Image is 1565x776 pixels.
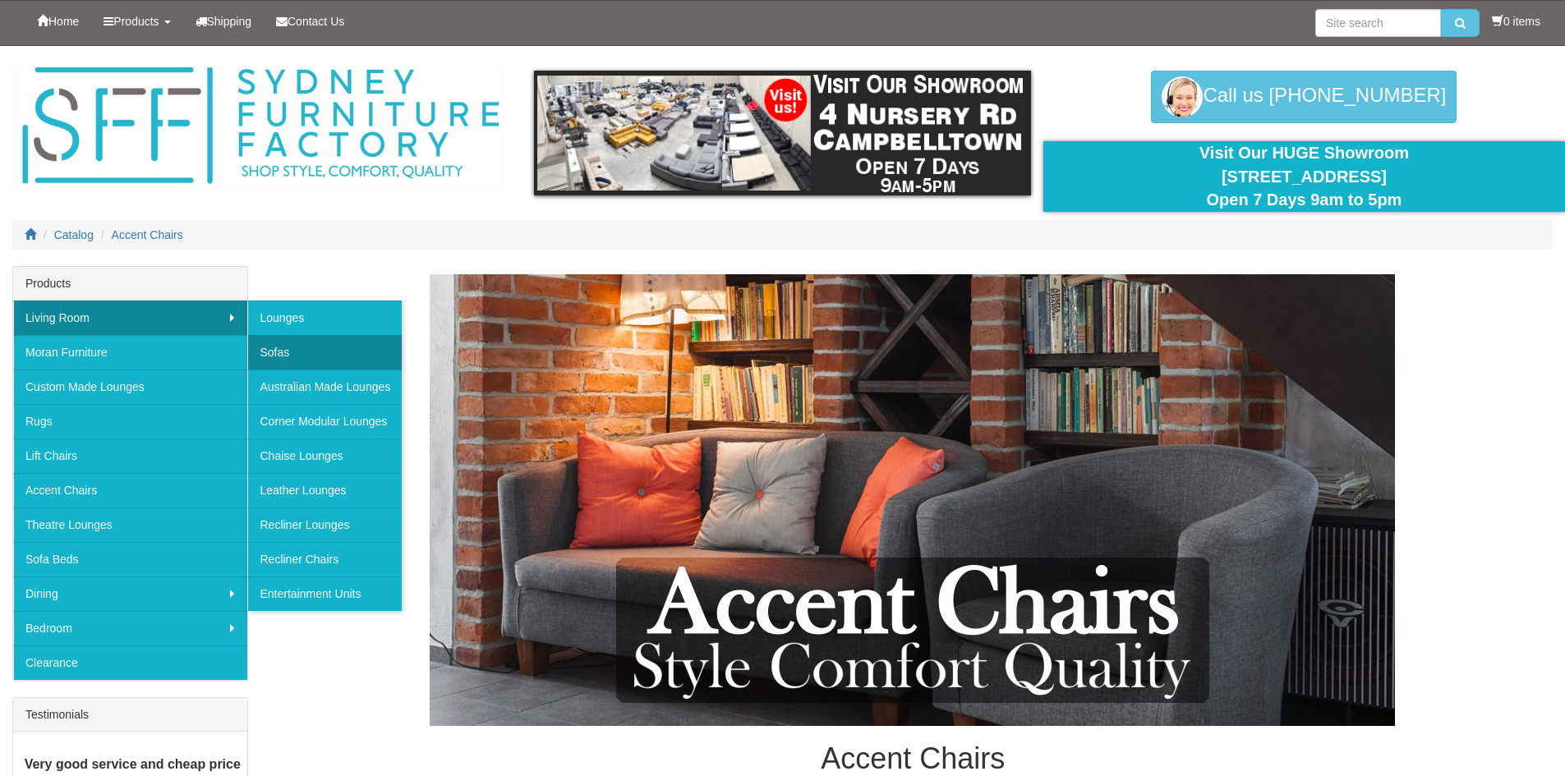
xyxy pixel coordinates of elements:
[54,228,94,241] a: Catalog
[13,301,247,335] a: Living Room
[13,645,247,680] a: Clearance
[1056,141,1553,212] div: Visit Our HUGE Showroom [STREET_ADDRESS] Open 7 Days 9am to 5pm
[13,335,247,370] a: Moran Furniture
[91,1,182,42] a: Products
[288,15,344,28] span: Contact Us
[13,404,247,439] a: Rugs
[247,542,402,576] a: Recliner Chairs
[247,335,402,370] a: Sofas
[14,62,507,190] img: Sydney Furniture Factory
[13,473,247,507] a: Accent Chairs
[247,404,402,439] a: Corner Modular Lounges
[297,274,1529,726] img: Accent Chairs
[13,611,247,645] a: Bedroom
[247,507,402,542] a: Recliner Lounges
[273,742,1553,775] h1: Accent Chairs
[247,473,402,507] a: Leather Lounges
[13,267,247,301] div: Products
[25,1,91,42] a: Home
[183,1,265,42] a: Shipping
[247,370,402,404] a: Australian Made Lounges
[113,15,159,28] span: Products
[247,301,402,335] a: Lounges
[25,757,241,771] b: Very good service and cheap price
[207,15,252,28] span: Shipping
[13,698,247,732] div: Testimonials
[534,71,1031,195] img: showroom.gif
[247,439,402,473] a: Chaise Lounges
[1492,13,1540,30] li: 0 items
[13,576,247,611] a: Dining
[48,15,79,28] span: Home
[13,542,247,576] a: Sofa Beds
[1315,9,1441,37] input: Site search
[13,507,247,542] a: Theatre Lounges
[264,1,357,42] a: Contact Us
[112,228,183,241] a: Accent Chairs
[13,439,247,473] a: Lift Chairs
[247,576,402,611] a: Entertainment Units
[13,370,247,404] a: Custom Made Lounges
